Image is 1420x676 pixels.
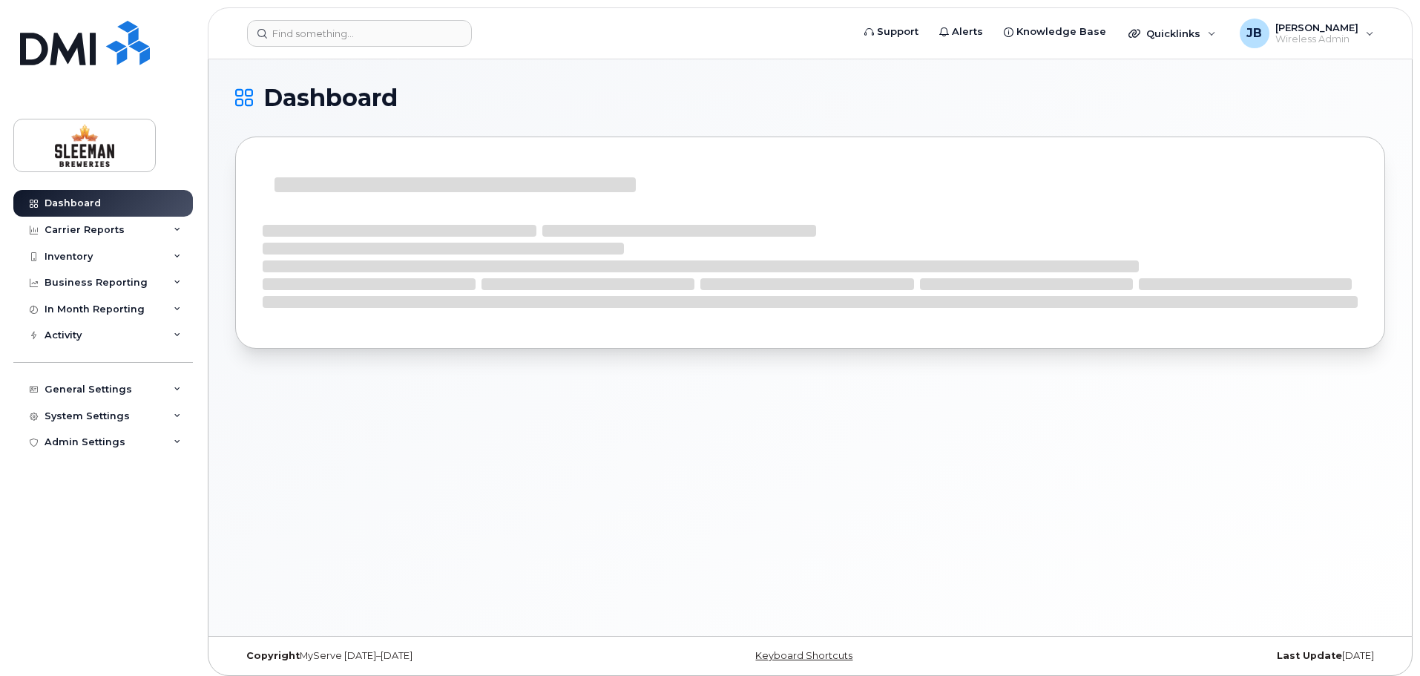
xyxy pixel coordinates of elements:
strong: Copyright [246,650,300,661]
span: Dashboard [263,87,398,109]
div: [DATE] [1002,650,1385,662]
strong: Last Update [1277,650,1342,661]
a: Keyboard Shortcuts [755,650,852,661]
div: MyServe [DATE]–[DATE] [235,650,619,662]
